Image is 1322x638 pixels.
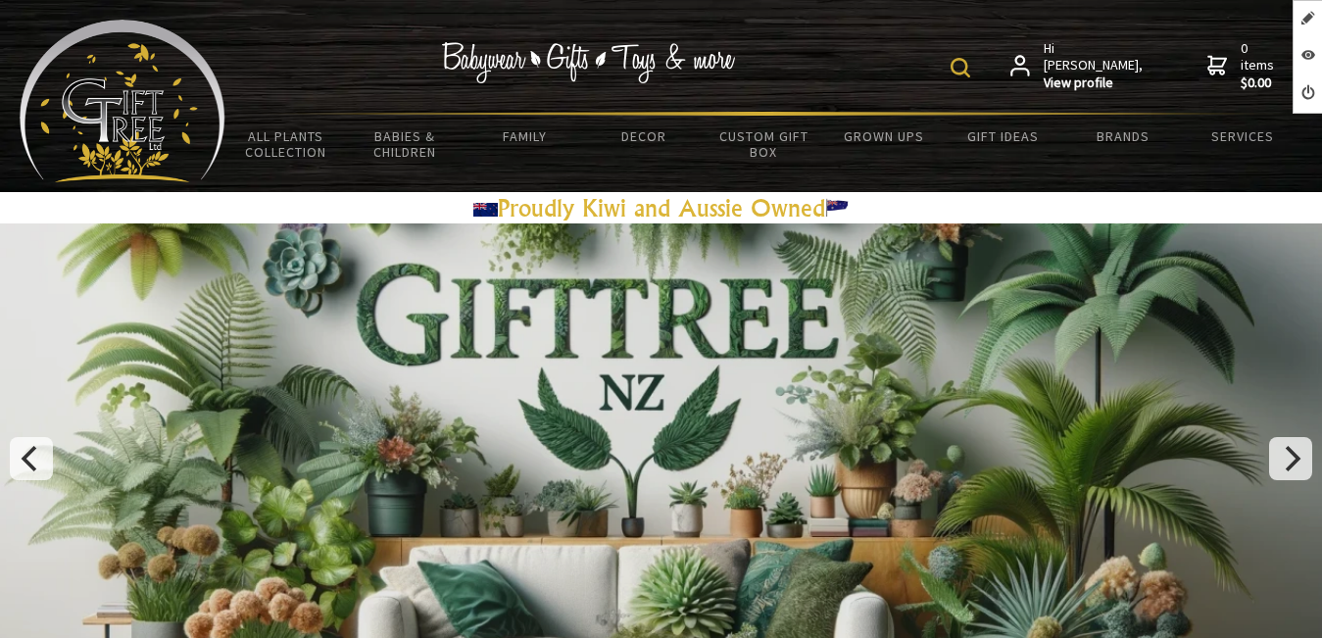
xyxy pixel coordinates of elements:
img: Babywear - Gifts - Toys & more [441,42,735,83]
a: Gift Ideas [944,116,1063,157]
a: Grown Ups [824,116,944,157]
strong: $0.00 [1241,74,1278,92]
a: Services [1183,116,1302,157]
span: Hi [PERSON_NAME], [1044,40,1145,92]
a: Decor [584,116,704,157]
strong: View profile [1044,74,1145,92]
a: Proudly Kiwi and Aussie Owned [473,193,850,222]
button: Next [1269,437,1312,480]
button: Previous [10,437,53,480]
span: 0 items [1241,39,1278,92]
img: Babyware - Gifts - Toys and more... [20,20,225,182]
img: product search [951,58,970,77]
a: 0 items$0.00 [1207,40,1278,92]
a: Family [465,116,584,157]
a: Custom Gift Box [704,116,823,172]
a: All Plants Collection [225,116,345,172]
a: Brands [1063,116,1183,157]
a: Hi [PERSON_NAME],View profile [1010,40,1145,92]
a: Babies & Children [345,116,465,172]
